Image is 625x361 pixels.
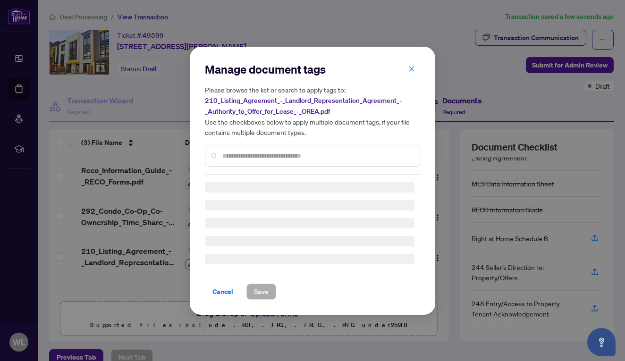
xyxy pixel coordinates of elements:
[205,62,420,77] h2: Manage document tags
[587,328,616,356] button: Open asap
[205,84,420,137] h5: Please browse the list or search to apply tags to: Use the checkboxes below to apply multiple doc...
[212,284,233,299] span: Cancel
[205,284,241,300] button: Cancel
[408,65,415,72] span: close
[246,284,276,300] button: Save
[205,96,402,116] span: 210_Listing_Agreement_-_Landlord_Representation_Agreement_-_Authority_to_Offer_for_Lease_-_OREA.pdf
